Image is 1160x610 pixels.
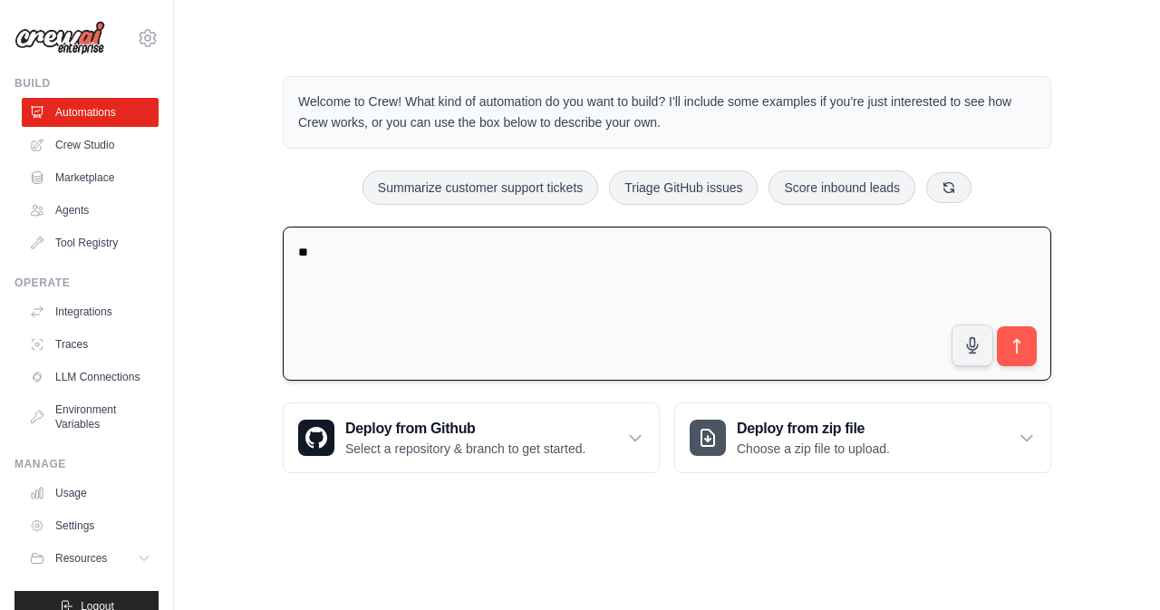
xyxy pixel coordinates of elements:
[22,163,159,192] a: Marketplace
[14,276,159,290] div: Operate
[14,21,105,55] img: Logo
[609,170,758,205] button: Triage GitHub issues
[22,131,159,160] a: Crew Studio
[22,330,159,359] a: Traces
[22,363,159,392] a: LLM Connections
[14,457,159,471] div: Manage
[1069,523,1160,610] iframe: Chat Widget
[22,544,159,573] button: Resources
[345,418,585,440] h3: Deploy from Github
[22,297,159,326] a: Integrations
[22,228,159,257] a: Tool Registry
[362,170,598,205] button: Summarize customer support tickets
[22,196,159,225] a: Agents
[768,170,915,205] button: Score inbound leads
[14,76,159,91] div: Build
[737,418,890,440] h3: Deploy from zip file
[55,551,107,566] span: Resources
[298,92,1036,133] p: Welcome to Crew! What kind of automation do you want to build? I'll include some examples if you'...
[22,511,159,540] a: Settings
[737,440,890,458] p: Choose a zip file to upload.
[22,395,159,439] a: Environment Variables
[345,440,585,458] p: Select a repository & branch to get started.
[22,479,159,508] a: Usage
[22,98,159,127] a: Automations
